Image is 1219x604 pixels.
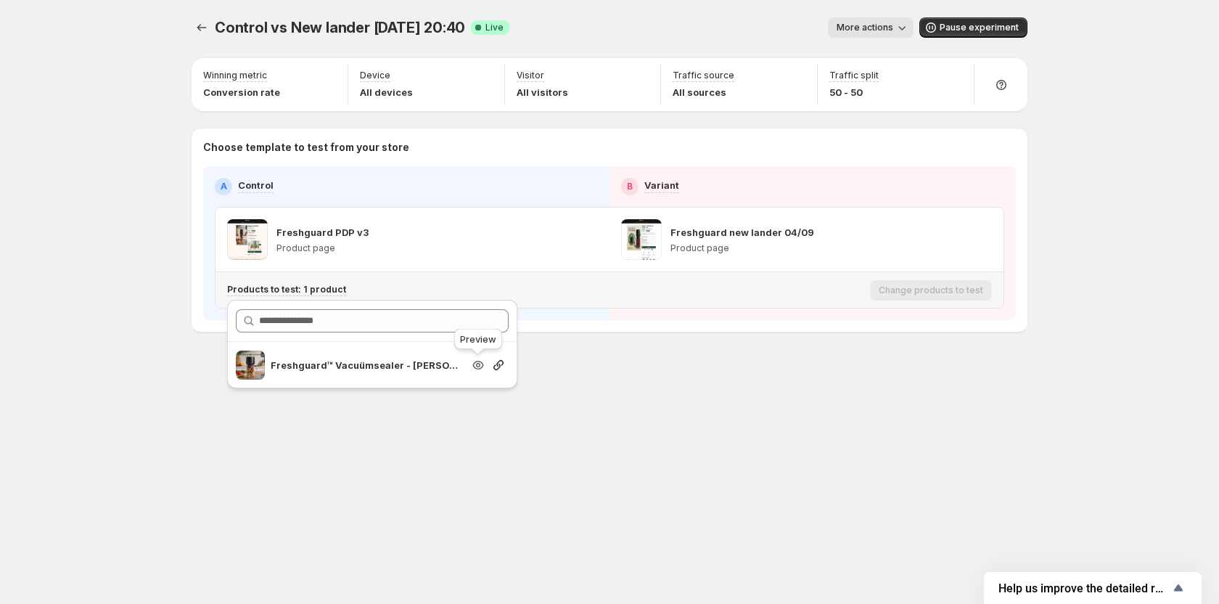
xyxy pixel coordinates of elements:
[236,351,265,380] img: Freshguard™ Vacuümsealer - Houd je eten langer vers!
[670,225,814,240] p: Freshguard new lander 04/09
[276,225,369,240] p: Freshguard PDP v3
[940,22,1019,33] span: Pause experiment
[203,70,267,81] p: Winning metric
[644,178,679,192] p: Variant
[227,351,517,380] ul: Search for and select a customer segment
[227,284,346,295] p: Products to test: 1 product
[828,17,914,38] button: More actions
[227,219,268,260] img: Freshguard PDP v3
[276,242,369,254] p: Product page
[517,70,544,81] p: Visitor
[221,181,227,192] h2: A
[919,17,1027,38] button: Pause experiment
[673,70,734,81] p: Traffic source
[627,181,633,192] h2: B
[670,242,814,254] p: Product page
[203,85,280,99] p: Conversion rate
[829,85,879,99] p: 50 - 50
[215,19,465,36] span: Control vs New lander [DATE] 20:40
[192,17,212,38] button: Experiments
[829,70,879,81] p: Traffic split
[360,70,390,81] p: Device
[621,219,662,260] img: Freshguard new lander 04/09
[238,178,274,192] p: Control
[998,581,1170,595] span: Help us improve the detailed report for A/B campaigns
[360,85,413,99] p: All devices
[673,85,734,99] p: All sources
[517,85,568,99] p: All visitors
[271,358,462,372] p: Freshguard™ Vacuümsealer - [PERSON_NAME] eten [PERSON_NAME] vers!
[203,140,1016,155] p: Choose template to test from your store
[837,22,893,33] span: More actions
[998,579,1187,597] button: Show survey - Help us improve the detailed report for A/B campaigns
[485,22,504,33] span: Live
